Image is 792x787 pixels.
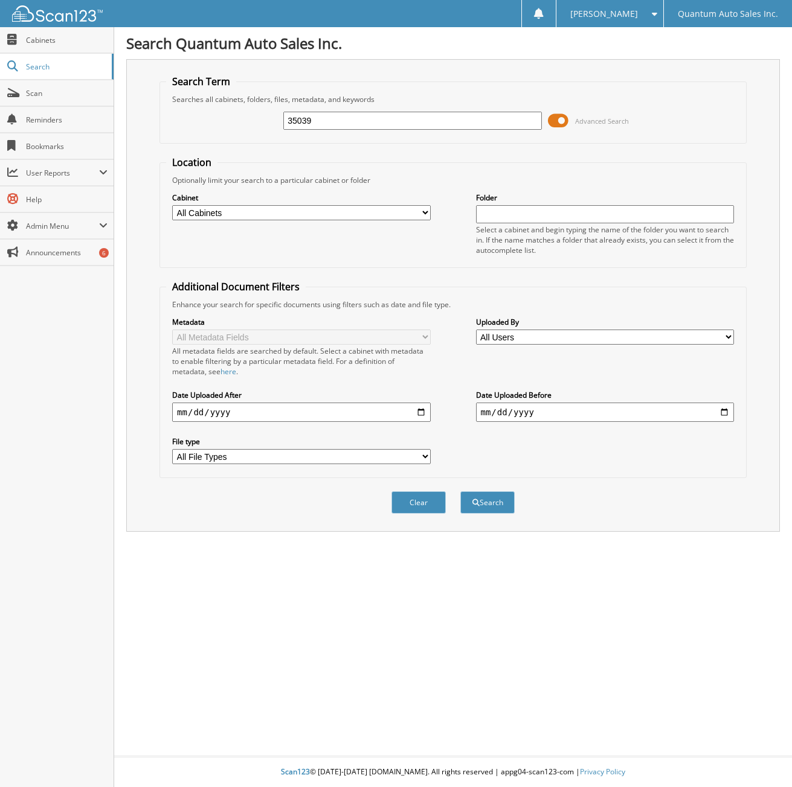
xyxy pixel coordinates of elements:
span: Admin Menu [26,221,99,231]
label: Uploaded By [476,317,734,327]
legend: Additional Document Filters [166,280,306,293]
input: end [476,403,734,422]
label: Metadata [172,317,430,327]
div: Searches all cabinets, folders, files, metadata, and keywords [166,94,740,104]
div: © [DATE]-[DATE] [DOMAIN_NAME]. All rights reserved | appg04-scan123-com | [114,757,792,787]
a: here [221,366,236,377]
label: Date Uploaded After [172,390,430,400]
span: Help [26,194,108,205]
input: start [172,403,430,422]
div: Select a cabinet and begin typing the name of the folder you want to search in. If the name match... [476,225,734,255]
span: Advanced Search [575,116,629,126]
div: 6 [99,248,109,258]
button: Search [460,491,515,514]
legend: Location [166,156,217,169]
span: Reminders [26,115,108,125]
label: File type [172,436,430,447]
a: Privacy Policy [580,766,625,777]
span: Announcements [26,247,108,258]
div: All metadata fields are searched by default. Select a cabinet with metadata to enable filtering b... [172,346,430,377]
label: Date Uploaded Before [476,390,734,400]
span: Quantum Auto Sales Inc. [678,10,778,18]
label: Folder [476,193,734,203]
div: Optionally limit your search to a particular cabinet or folder [166,175,740,185]
span: User Reports [26,168,99,178]
span: Cabinets [26,35,108,45]
span: Scan123 [281,766,310,777]
label: Cabinet [172,193,430,203]
h1: Search Quantum Auto Sales Inc. [126,33,780,53]
div: Enhance your search for specific documents using filters such as date and file type. [166,299,740,310]
legend: Search Term [166,75,236,88]
span: [PERSON_NAME] [570,10,638,18]
img: scan123-logo-white.svg [12,5,103,22]
span: Search [26,62,106,72]
span: Bookmarks [26,141,108,151]
button: Clear [391,491,446,514]
span: Scan [26,88,108,98]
